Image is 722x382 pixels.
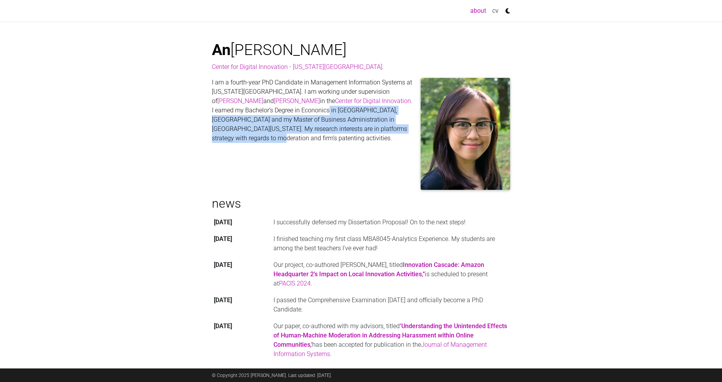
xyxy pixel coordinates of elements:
[212,62,510,72] p: .
[272,257,510,292] td: Our project, co-authored [PERSON_NAME], titled is scheduled to present at .
[335,97,411,105] a: Center for Digital Innovation
[206,368,516,382] div: © Copyright 2025 [PERSON_NAME]. Last updated: [DATE].
[217,97,263,105] a: [PERSON_NAME]
[272,292,510,318] td: I passed the Comprehensive Examination [DATE] and officially become a PhD Candidate.
[467,3,489,19] a: about
[212,214,272,231] th: [DATE]
[212,41,230,59] span: An
[212,63,382,71] a: Center for Digital Innovation - [US_STATE][GEOGRAPHIC_DATA]
[421,78,510,190] img: prof_pic.jpg
[272,231,510,256] td: I finished teaching my first class MBA8045-Analytics Experience. My students are among the best t...
[489,3,502,19] a: cv
[272,214,510,231] td: I successfully defensed my Dissertation Proposal! On to the next steps!
[212,196,241,211] a: news
[212,318,272,363] th: [DATE]
[212,257,272,292] th: [DATE]
[212,41,510,59] h1: [PERSON_NAME]
[274,97,320,105] a: [PERSON_NAME]
[279,280,311,287] a: PACIS 2024
[212,292,272,318] th: [DATE]
[212,78,510,143] p: I am a fourth-year PhD Candidate in Management Information Systems at [US_STATE][GEOGRAPHIC_DATA]...
[212,231,272,256] th: [DATE]
[273,322,507,348] a: ‘Understanding the Unintended Effects of Human-Machine Moderation in Addressing Harassment within...
[272,318,510,363] td: Our paper, co-authored with my advisors, titled has been accepted for publication in the .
